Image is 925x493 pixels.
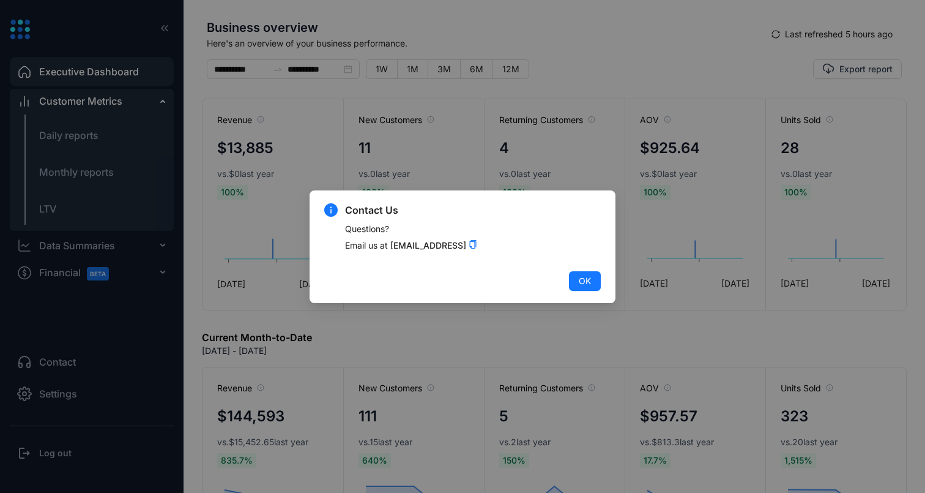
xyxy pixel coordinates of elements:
[469,240,477,249] span: copy
[324,203,338,217] span: info-circle
[390,240,466,250] span: [EMAIL_ADDRESS]
[345,222,601,236] article: Questions?
[345,239,477,252] div: Email us at
[345,203,601,217] span: Contact Us
[469,240,477,249] div: Copy Email
[579,274,591,288] span: OK
[569,271,601,291] button: OK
